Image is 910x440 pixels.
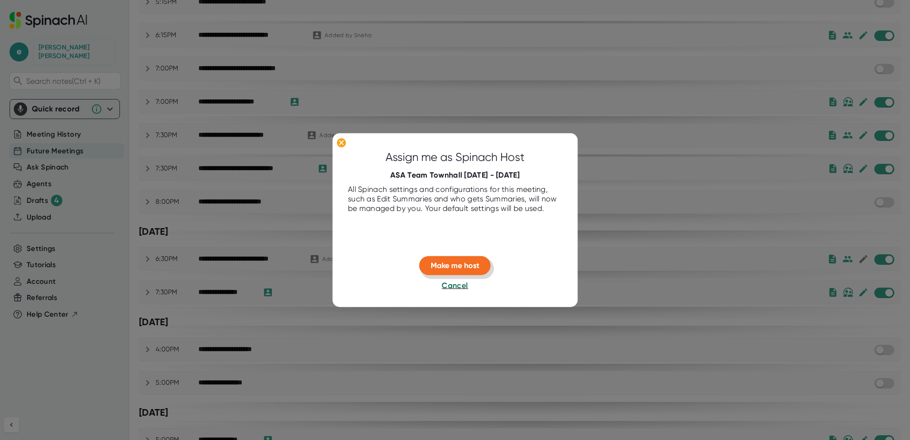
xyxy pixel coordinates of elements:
[442,281,468,290] span: Cancel
[419,256,491,275] button: Make me host
[442,280,468,291] button: Cancel
[386,149,524,166] div: Assign me as Spinach Host
[431,261,479,270] span: Make me host
[348,185,562,213] div: All Spinach settings and configurations for this meeting, such as Edit Summaries and who gets Sum...
[390,170,520,180] div: ASA Team Townhall [DATE] - [DATE]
